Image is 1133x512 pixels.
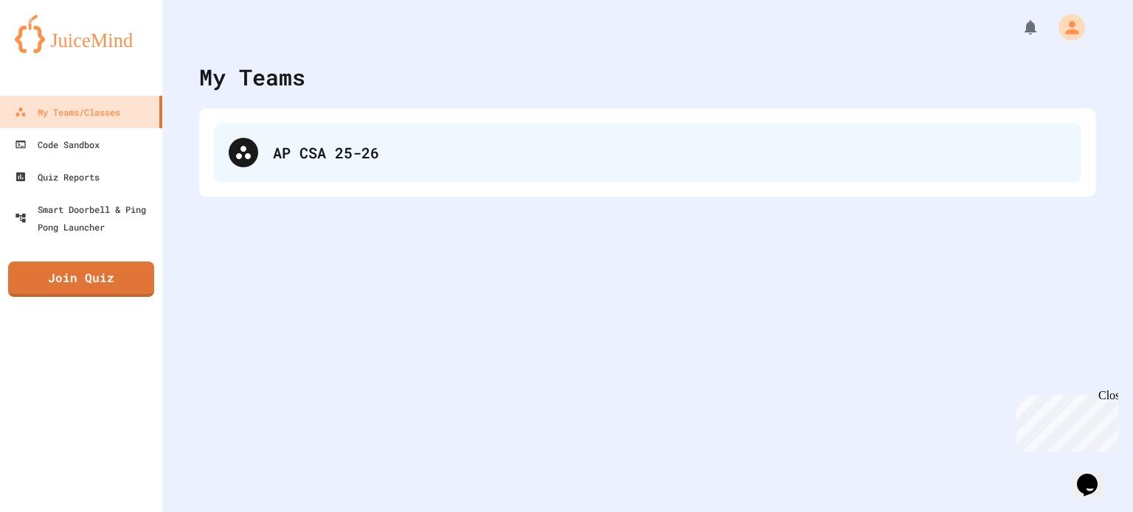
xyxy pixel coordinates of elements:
[1011,389,1118,452] iframe: chat widget
[273,141,1067,164] div: AP CSA 25-26
[15,15,148,53] img: logo-orange.svg
[994,15,1043,40] div: My Notifications
[214,123,1081,182] div: AP CSA 25-26
[15,136,100,153] div: Code Sandbox
[6,6,102,94] div: Chat with us now!Close
[15,168,100,186] div: Quiz Reports
[1043,10,1089,44] div: My Account
[1071,453,1118,497] iframe: chat widget
[15,103,120,121] div: My Teams/Classes
[15,200,156,236] div: Smart Doorbell & Ping Pong Launcher
[8,262,154,297] a: Join Quiz
[199,60,305,94] div: My Teams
